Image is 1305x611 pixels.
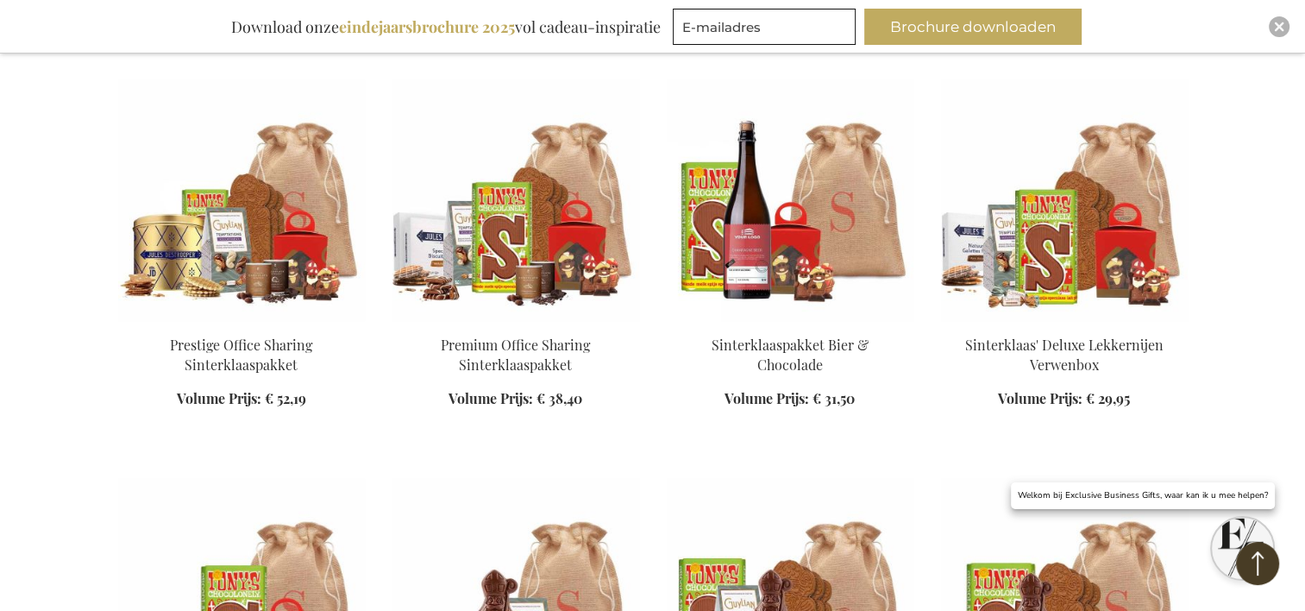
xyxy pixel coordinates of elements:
b: eindejaarsbrochure 2025 [339,16,515,37]
span: Volume Prijs: [725,389,809,407]
input: E-mailadres [673,9,856,45]
a: Volume Prijs: € 52,19 [177,389,306,409]
span: € 38,40 [536,389,582,407]
button: Brochure downloaden [864,9,1082,45]
span: € 52,19 [265,389,306,407]
a: Saint Nicholas's Deluxe Treats Collection [941,314,1188,331]
img: Saint Nicholas's Deluxe Treats Collection [941,79,1188,321]
span: € 31,50 [812,389,855,407]
div: Download onze vol cadeau-inspiratie [223,9,668,45]
img: Close [1274,22,1284,32]
a: Premium Office Sharing Sinterklaaspakket [441,336,590,374]
a: Volume Prijs: € 38,40 [449,389,582,409]
span: Volume Prijs: [177,389,261,407]
a: Volume Prijs: € 29,95 [998,389,1130,409]
img: Saint Nicholas Premium Indulgence Sharing Box [392,79,639,321]
a: Saint Nicholas Premium Indulgence Sharing Box [392,314,639,331]
img: Saint Nicholas Prestige Indulgence Sharing Box [118,79,365,321]
a: Prestige Office Sharing Sinterklaaspakket [170,336,312,374]
a: Sinterklaas' Deluxe Lekkernijen Verwenbox [965,336,1164,374]
span: Volume Prijs: [998,389,1082,407]
div: Close [1269,16,1289,37]
span: € 29,95 [1086,389,1130,407]
form: marketing offers and promotions [673,9,861,50]
a: Saint Nicholas Beer & Chocolate Gift Box [667,314,913,331]
a: Sinterklaaspakket Bier & Chocolade [712,336,869,374]
img: Saint Nicholas Beer & Chocolate Gift Box [667,79,913,321]
span: Volume Prijs: [449,389,533,407]
a: Volume Prijs: € 31,50 [725,389,855,409]
a: Saint Nicholas Prestige Indulgence Sharing Box [118,314,365,331]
